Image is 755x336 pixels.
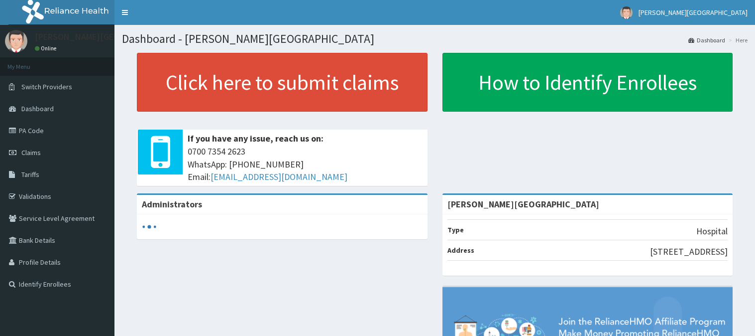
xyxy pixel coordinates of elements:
[650,245,728,258] p: [STREET_ADDRESS]
[188,145,423,183] span: 0700 7354 2623 WhatsApp: [PHONE_NUMBER] Email:
[211,171,347,182] a: [EMAIL_ADDRESS][DOMAIN_NAME]
[188,133,324,144] b: If you have any issue, reach us on:
[447,225,464,234] b: Type
[442,53,733,112] a: How to Identify Enrollees
[696,225,728,238] p: Hospital
[142,198,202,210] b: Administrators
[726,36,748,44] li: Here
[35,32,182,41] p: [PERSON_NAME][GEOGRAPHIC_DATA]
[5,30,27,52] img: User Image
[21,148,41,157] span: Claims
[688,36,725,44] a: Dashboard
[142,219,157,234] svg: audio-loading
[21,104,54,113] span: Dashboard
[21,82,72,91] span: Switch Providers
[21,170,39,179] span: Tariffs
[35,45,59,52] a: Online
[122,32,748,45] h1: Dashboard - [PERSON_NAME][GEOGRAPHIC_DATA]
[137,53,428,112] a: Click here to submit claims
[620,6,633,19] img: User Image
[447,246,474,255] b: Address
[639,8,748,17] span: [PERSON_NAME][GEOGRAPHIC_DATA]
[447,198,599,210] strong: [PERSON_NAME][GEOGRAPHIC_DATA]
